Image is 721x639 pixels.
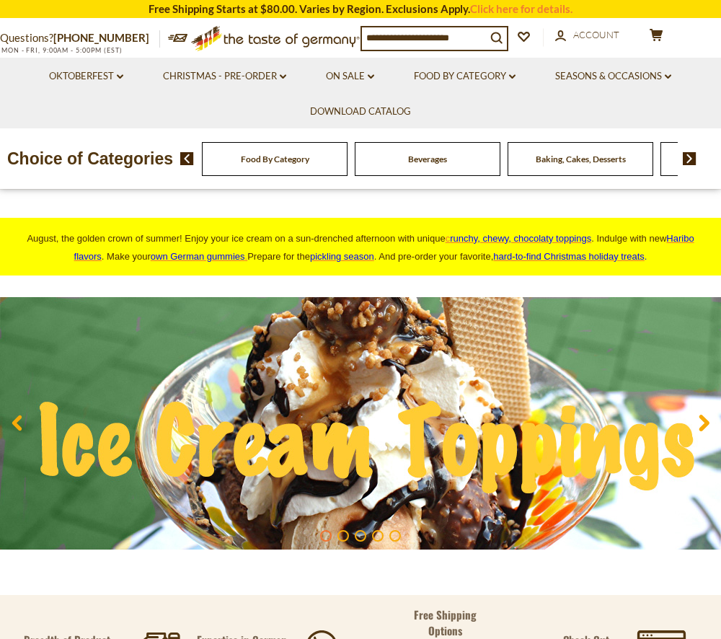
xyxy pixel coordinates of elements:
a: own German gummies. [151,251,247,262]
span: runchy, chewy, chocolaty toppings [450,233,591,244]
a: Seasons & Occasions [555,69,671,84]
a: pickling season [310,251,374,262]
a: On Sale [326,69,374,84]
span: Account [573,29,619,40]
a: Baking, Cakes, Desserts [536,154,626,164]
a: Account [555,27,619,43]
img: previous arrow [180,152,194,165]
a: Food By Category [241,154,309,164]
a: Haribo flavors [74,233,694,262]
a: Christmas - PRE-ORDER [163,69,286,84]
a: Beverages [408,154,447,164]
span: own German gummies [151,251,245,262]
a: Oktoberfest [49,69,123,84]
p: Free Shipping Options [397,607,492,638]
span: August, the golden crown of summer! Enjoy your ice cream on a sun-drenched afternoon with unique ... [27,233,694,262]
a: Food By Category [414,69,516,84]
a: hard-to-find Christmas holiday treats [493,251,645,262]
img: next arrow [683,152,696,165]
a: [PHONE_NUMBER] [53,31,149,44]
a: Click here for details. [470,2,572,15]
span: . [493,251,647,262]
a: Download Catalog [310,104,411,120]
a: crunchy, chewy, chocolaty toppings [446,233,592,244]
